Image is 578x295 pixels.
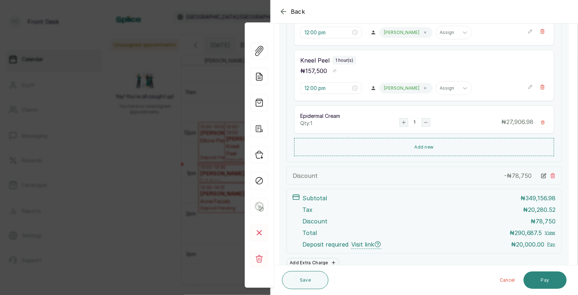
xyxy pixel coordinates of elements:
p: ₦ [300,67,327,75]
p: ₦ [510,228,542,237]
span: Back [291,7,305,16]
p: ₦ [531,217,556,226]
p: ₦ [520,194,556,202]
button: Pay [547,241,556,247]
p: ₦ [523,205,556,214]
span: 27,906.98 [506,118,533,125]
span: 157,500 [305,67,327,74]
p: 1 hour(s) [335,57,353,63]
button: Add new [294,138,554,156]
p: - ₦ [504,171,532,180]
p: [PERSON_NAME] [384,30,419,35]
p: Epidermal Cream [300,112,399,120]
p: Tax [302,205,313,214]
p: ₦20,000.00 [511,240,544,249]
p: Subtotal [302,194,327,202]
input: Select time [305,84,351,92]
p: Kneel Peel [300,56,330,65]
p: 1 [414,119,416,125]
button: Cancel [494,272,521,289]
input: Select time [305,29,351,37]
button: Save [282,271,328,289]
button: View [545,230,556,236]
span: Deposit required [302,240,348,249]
p: ₦ [501,117,533,128]
span: 290,687.5 [515,229,542,236]
span: 20,280.52 [528,206,556,213]
span: 78,750 [536,218,556,225]
p: Total [302,228,317,237]
p: Discount [302,217,327,226]
p: [PERSON_NAME] [384,85,419,91]
span: 349,156.98 [525,194,556,202]
button: Add Extra Charge [286,258,339,268]
p: Discount [293,171,318,180]
button: Back [279,7,305,16]
button: Pay [524,272,567,289]
span: Visit link [351,240,381,249]
p: Qty: 1 [300,120,399,127]
span: 78,750 [512,172,532,179]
